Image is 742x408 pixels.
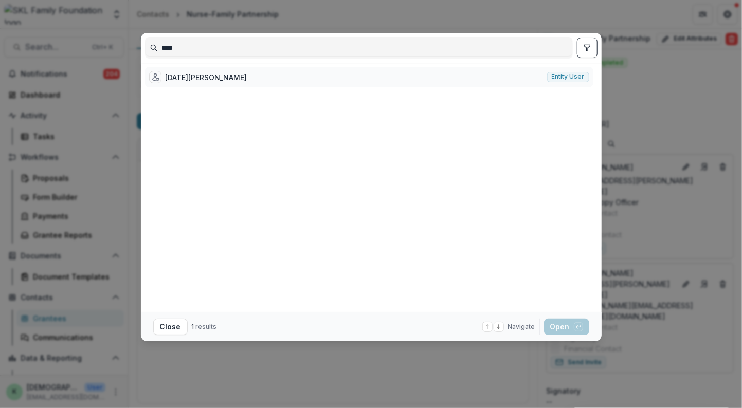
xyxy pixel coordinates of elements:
[153,319,188,335] button: Close
[196,323,217,330] span: results
[166,72,247,83] div: [DATE][PERSON_NAME]
[552,73,585,80] span: Entity user
[192,323,194,330] span: 1
[577,38,598,58] button: toggle filters
[544,319,589,335] button: Open
[508,322,535,331] span: Navigate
